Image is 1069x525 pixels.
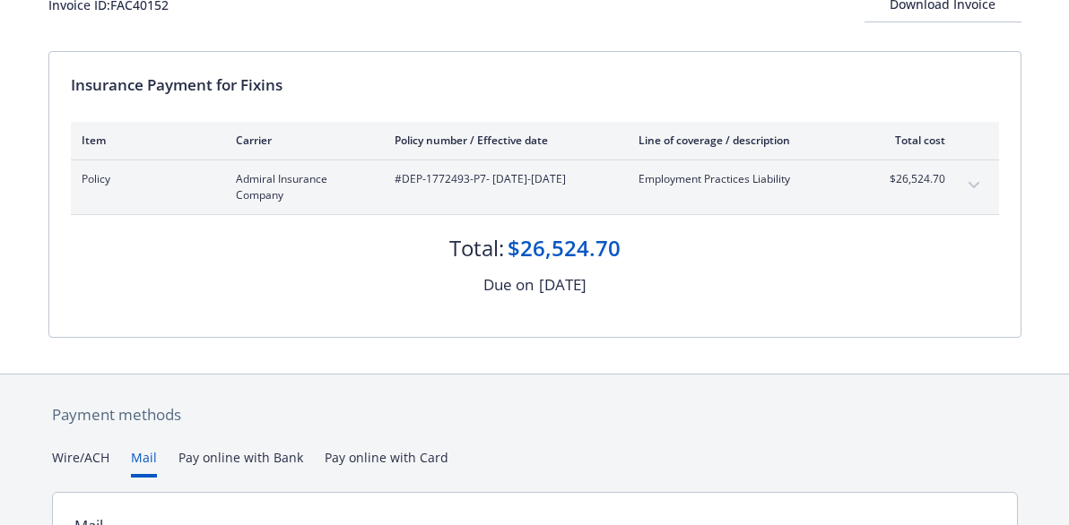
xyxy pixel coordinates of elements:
div: Due on [483,273,534,297]
div: Item [82,133,207,148]
div: Payment methods [52,403,1018,426]
div: Policy number / Effective date [395,133,610,148]
div: PolicyAdmiral Insurance Company#DEP-1772493-P7- [DATE]-[DATE]Employment Practices Liability$26,52... [71,160,999,214]
button: Pay online with Card [325,448,448,478]
span: Admiral Insurance Company [236,171,366,203]
div: Total: [449,233,504,263]
div: Insurance Payment for Fixins [71,73,999,97]
span: #DEP-1772493-P7 - [DATE]-[DATE] [395,171,610,187]
div: $26,524.70 [508,233,621,263]
button: expand content [960,171,988,200]
button: Pay online with Bank [178,448,303,478]
span: Policy [82,171,207,187]
div: Line of coverage / description [639,133,849,148]
button: Mail [131,448,157,478]
span: $26,524.70 [878,171,945,187]
div: Total cost [878,133,945,148]
span: Employment Practices Liability [639,171,849,187]
button: Wire/ACH [52,448,109,478]
div: [DATE] [539,273,587,297]
div: Carrier [236,133,366,148]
